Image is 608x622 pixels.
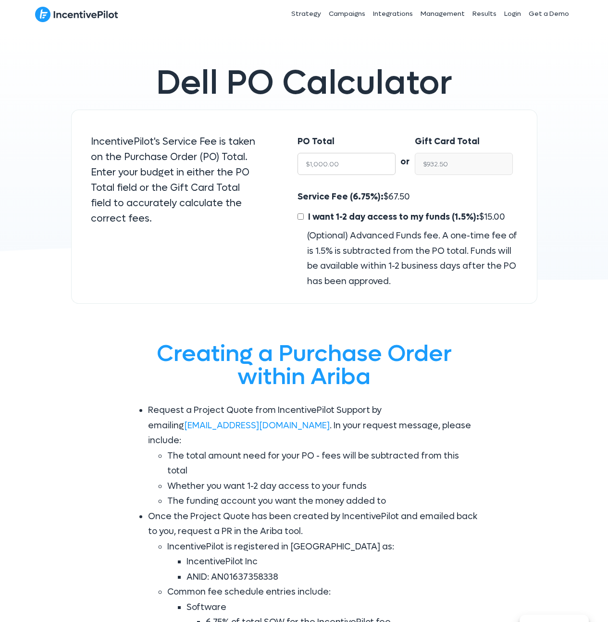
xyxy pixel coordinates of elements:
[308,211,479,223] span: I want 1-2 day access to my funds (1.5%):
[184,420,330,431] a: [EMAIL_ADDRESS][DOMAIN_NAME]
[167,494,480,509] li: The funding account you want the money added to
[186,554,480,570] li: IncentivePilot Inc
[167,448,480,479] li: The total amount need for your PO - fees will be subtracted from this total
[525,2,573,26] a: Get a Demo
[469,2,500,26] a: Results
[186,570,480,585] li: ANID: AN01637358338
[306,211,505,223] span: $
[157,338,452,392] span: Creating a Purchase Order within Ariba
[156,61,452,105] span: Dell PO Calculator
[415,134,480,149] label: Gift Card Total
[222,2,573,26] nav: Header Menu
[298,228,517,289] div: (Optional) Advanced Funds fee. A one-time fee of is 1.5% is subtracted from the PO total. Funds w...
[298,189,517,289] div: $
[298,191,384,202] span: Service Fee (6.75%):
[325,2,369,26] a: Campaigns
[298,213,304,220] input: I want 1-2 day access to my funds (1.5%):$15.00
[148,403,480,509] li: Request a Project Quote from IncentivePilot Support by emailing . In your request message, please...
[167,479,480,494] li: Whether you want 1-2 day access to your funds
[388,191,410,202] span: 67.50
[35,6,118,23] img: IncentivePilot
[484,211,505,223] span: 15.00
[91,134,260,226] p: IncentivePilot's Service Fee is taken on the Purchase Order (PO) Total. Enter your budget in eith...
[298,134,335,149] label: PO Total
[369,2,417,26] a: Integrations
[167,539,480,585] li: IncentivePilot is registered in [GEOGRAPHIC_DATA] as:
[417,2,469,26] a: Management
[500,2,525,26] a: Login
[396,134,415,170] div: or
[287,2,325,26] a: Strategy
